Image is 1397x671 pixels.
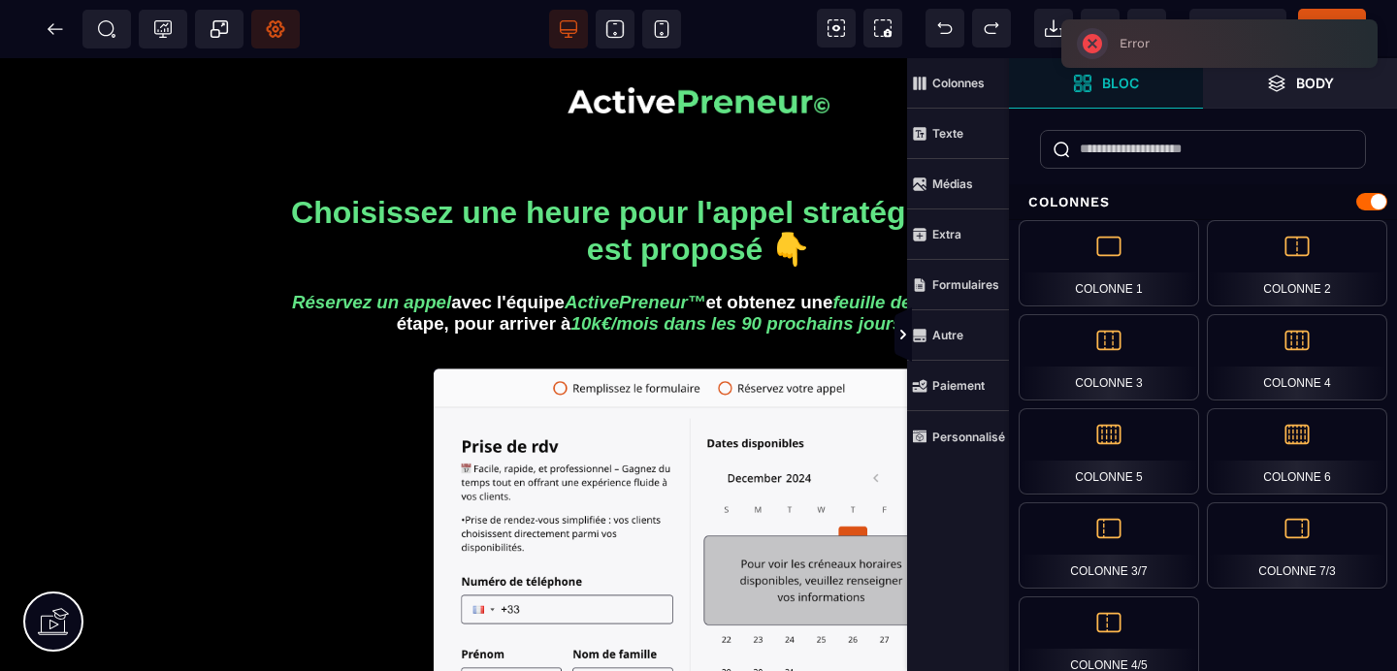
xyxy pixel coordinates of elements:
div: Colonnes [1009,184,1397,220]
span: Extra [907,209,1009,260]
span: Tracking [153,19,173,39]
div: Colonne 1 [1019,220,1199,306]
strong: Bloc [1102,76,1139,90]
i: 10k€/mois dans les 90 prochains jours. GARANTI. [571,255,1001,276]
span: Importer [1034,9,1073,48]
span: Code de suivi [139,10,187,48]
strong: Personnalisé [932,430,1005,444]
h1: Choisissez une heure pour l'appel stratégique qui vous est proposé 👇 [291,127,1106,219]
span: Médias [907,159,1009,209]
strong: Paiement [932,378,985,393]
div: Colonne 6 [1207,408,1387,495]
span: Voir tablette [596,10,634,48]
strong: Extra [932,227,961,241]
span: SEO [97,19,116,39]
span: Colonnes [907,58,1009,109]
span: Enregistrer [1127,9,1166,48]
span: Nettoyage [1081,9,1120,48]
strong: Formulaires [932,277,999,292]
h3: avec l'équipe et obtenez une , étape par étape, pour arriver à [291,229,1106,281]
strong: Body [1296,76,1334,90]
span: Ouvrir les blocs [1009,58,1203,109]
div: Colonne 3 [1019,314,1199,400]
span: Voir les composants [817,9,856,48]
span: Autre [907,310,1009,361]
strong: Autre [932,328,963,342]
span: Paiement [907,361,1009,411]
span: Texte [907,109,1009,159]
strong: Texte [932,126,963,141]
i: Réservez un appel [292,234,451,255]
span: Réglages Body [266,19,285,39]
div: Colonne 5 [1019,408,1199,495]
span: Retour [36,10,75,48]
span: Métadata SEO [82,10,131,48]
span: Enregistrer le contenu [1298,9,1366,48]
span: Ouvrir les calques [1203,58,1397,109]
img: 7b87ecaa6c95394209cf9458865daa2d_ActivePreneur%C2%A9.png [568,29,829,55]
strong: Médias [932,176,973,191]
span: Rétablir [972,9,1011,48]
span: Défaire [926,9,964,48]
span: Capture d'écran [863,9,902,48]
span: Popup [210,19,229,39]
div: Colonne 3/7 [1019,502,1199,589]
div: Colonne 4 [1207,314,1387,400]
div: Colonne 7/3 [1207,502,1387,589]
div: Colonne 2 [1207,220,1387,306]
span: Formulaires [907,260,1009,310]
span: Voir bureau [549,10,588,48]
span: Afficher les vues [1009,306,1028,365]
strong: Colonnes [932,76,985,90]
span: Personnalisé [907,411,1009,462]
span: Voir mobile [642,10,681,48]
i: feuille de route claire [832,234,1014,255]
i: ActivePreneur™ [565,234,706,255]
span: Aperçu [1189,9,1286,48]
span: Créer une alerte modale [195,10,244,48]
span: Favicon [251,10,300,48]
